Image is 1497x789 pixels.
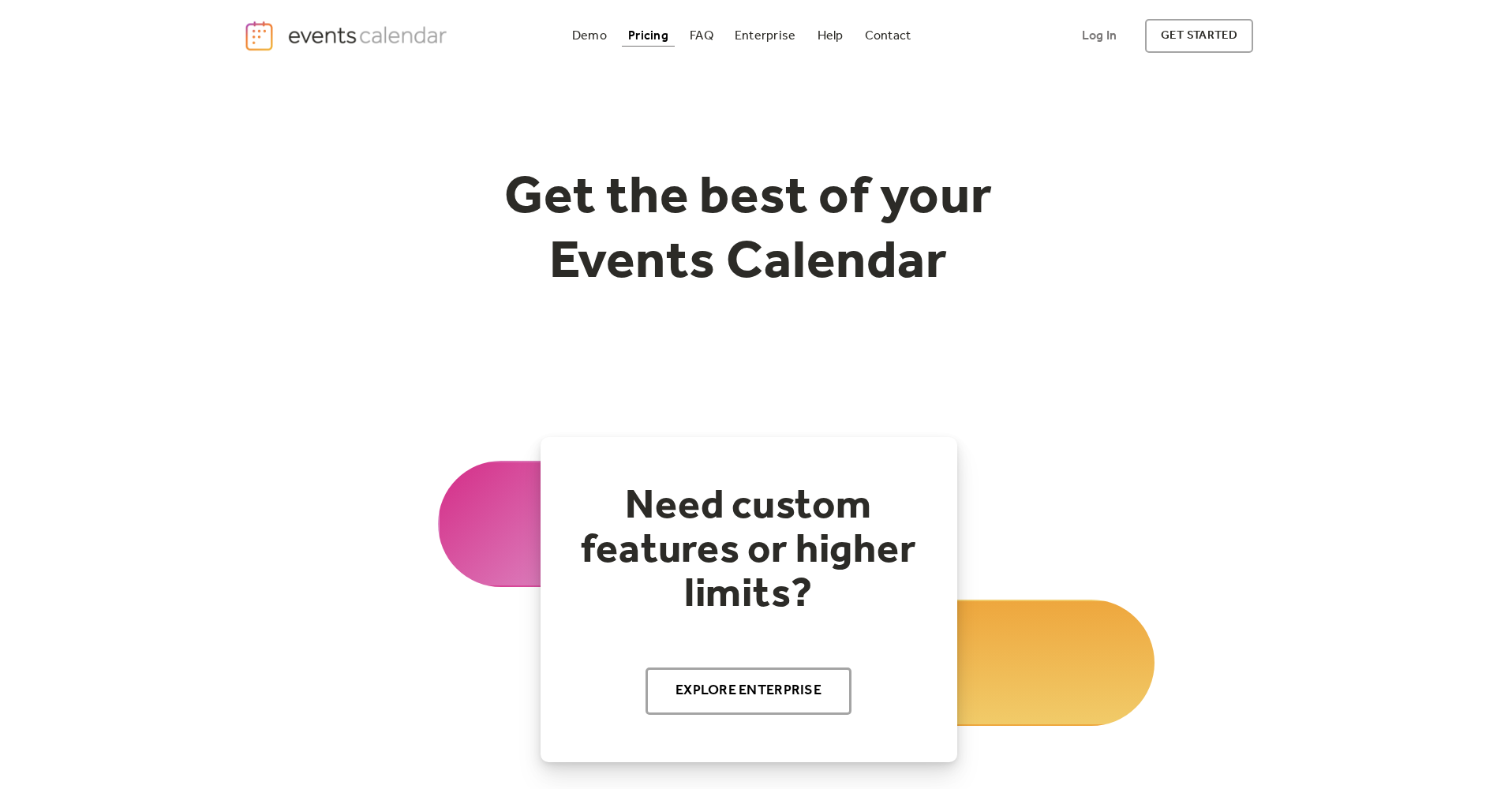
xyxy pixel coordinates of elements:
[1066,19,1132,53] a: Log In
[818,32,844,40] div: Help
[628,32,668,40] div: Pricing
[622,25,675,47] a: Pricing
[735,32,795,40] div: Enterprise
[811,25,850,47] a: Help
[859,25,918,47] a: Contact
[1145,19,1253,53] a: get started
[728,25,802,47] a: Enterprise
[683,25,720,47] a: FAQ
[566,25,613,47] a: Demo
[446,166,1052,295] h1: Get the best of your Events Calendar
[865,32,911,40] div: Contact
[572,484,926,617] h2: Need custom features or higher limits?
[572,32,607,40] div: Demo
[690,32,713,40] div: FAQ
[646,667,851,715] a: Explore Enterprise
